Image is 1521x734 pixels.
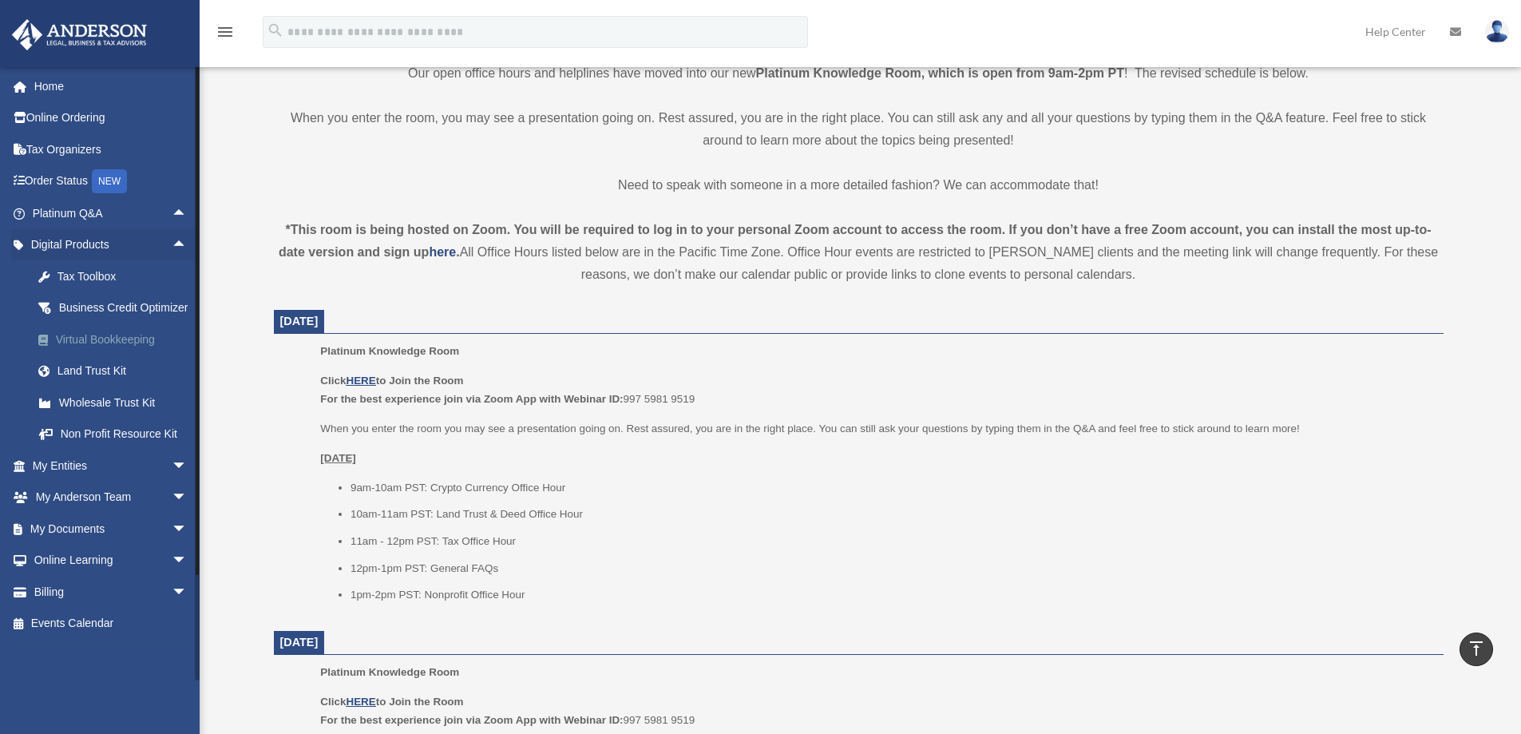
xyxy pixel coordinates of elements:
[274,107,1444,152] p: When you enter the room, you may see a presentation going on. Rest assured, you are in the right ...
[11,545,212,577] a: Online Learningarrow_drop_down
[320,666,459,678] span: Platinum Knowledge Room
[11,197,212,229] a: Platinum Q&Aarrow_drop_up
[1460,633,1493,666] a: vertical_align_top
[11,102,212,134] a: Online Ordering
[320,375,463,387] b: Click to Join the Room
[756,66,1124,80] strong: Platinum Knowledge Room, which is open from 9am-2pm PT
[279,223,1432,259] strong: *This room is being hosted on Zoom. You will be required to log in to your personal Zoom account ...
[11,229,212,261] a: Digital Productsarrow_drop_up
[92,169,127,193] div: NEW
[320,692,1432,730] p: 997 5981 9519
[11,482,212,514] a: My Anderson Teamarrow_drop_down
[22,355,212,387] a: Land Trust Kit
[320,371,1432,409] p: 997 5981 9519
[351,559,1432,578] li: 12pm-1pm PST: General FAQs
[172,513,204,546] span: arrow_drop_down
[56,330,192,350] div: Virtual Bookkeeping
[11,70,212,102] a: Home
[320,452,356,464] u: [DATE]
[320,345,459,357] span: Platinum Knowledge Room
[216,28,235,42] a: menu
[172,197,204,230] span: arrow_drop_up
[320,696,463,708] b: Click to Join the Room
[22,419,212,450] a: Non Profit Resource Kit
[320,714,623,726] b: For the best experience join via Zoom App with Webinar ID:
[11,165,212,198] a: Order StatusNEW
[11,133,212,165] a: Tax Organizers
[351,532,1432,551] li: 11am - 12pm PST: Tax Office Hour
[351,585,1432,605] li: 1pm-2pm PST: Nonprofit Office Hour
[346,375,375,387] a: HERE
[320,393,623,405] b: For the best experience join via Zoom App with Webinar ID:
[274,62,1444,85] p: Our open office hours and helplines have moved into our new ! The revised schedule is below.
[280,636,319,649] span: [DATE]
[22,292,212,324] a: Business Credit Optimizer
[351,478,1432,498] li: 9am-10am PST: Crypto Currency Office Hour
[172,229,204,262] span: arrow_drop_up
[56,298,192,318] div: Business Credit Optimizer
[1467,639,1486,658] i: vertical_align_top
[7,19,152,50] img: Anderson Advisors Platinum Portal
[11,450,212,482] a: My Entitiesarrow_drop_down
[429,245,456,259] a: here
[274,219,1444,286] div: All Office Hours listed below are in the Pacific Time Zone. Office Hour events are restricted to ...
[456,245,459,259] strong: .
[172,450,204,482] span: arrow_drop_down
[172,545,204,577] span: arrow_drop_down
[320,419,1432,438] p: When you enter the room you may see a presentation going on. Rest assured, you are in the right p...
[11,608,212,640] a: Events Calendar
[56,361,192,381] div: Land Trust Kit
[274,174,1444,196] p: Need to speak with someone in a more detailed fashion? We can accommodate that!
[172,576,204,609] span: arrow_drop_down
[56,424,192,444] div: Non Profit Resource Kit
[11,513,212,545] a: My Documentsarrow_drop_down
[280,315,319,327] span: [DATE]
[267,22,284,39] i: search
[22,323,212,355] a: Virtual Bookkeeping
[172,482,204,514] span: arrow_drop_down
[22,387,212,419] a: Wholesale Trust Kit
[1485,20,1509,43] img: User Pic
[56,267,192,287] div: Tax Toolbox
[216,22,235,42] i: menu
[22,260,212,292] a: Tax Toolbox
[56,393,192,413] div: Wholesale Trust Kit
[346,696,375,708] a: HERE
[11,576,212,608] a: Billingarrow_drop_down
[351,505,1432,524] li: 10am-11am PST: Land Trust & Deed Office Hour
